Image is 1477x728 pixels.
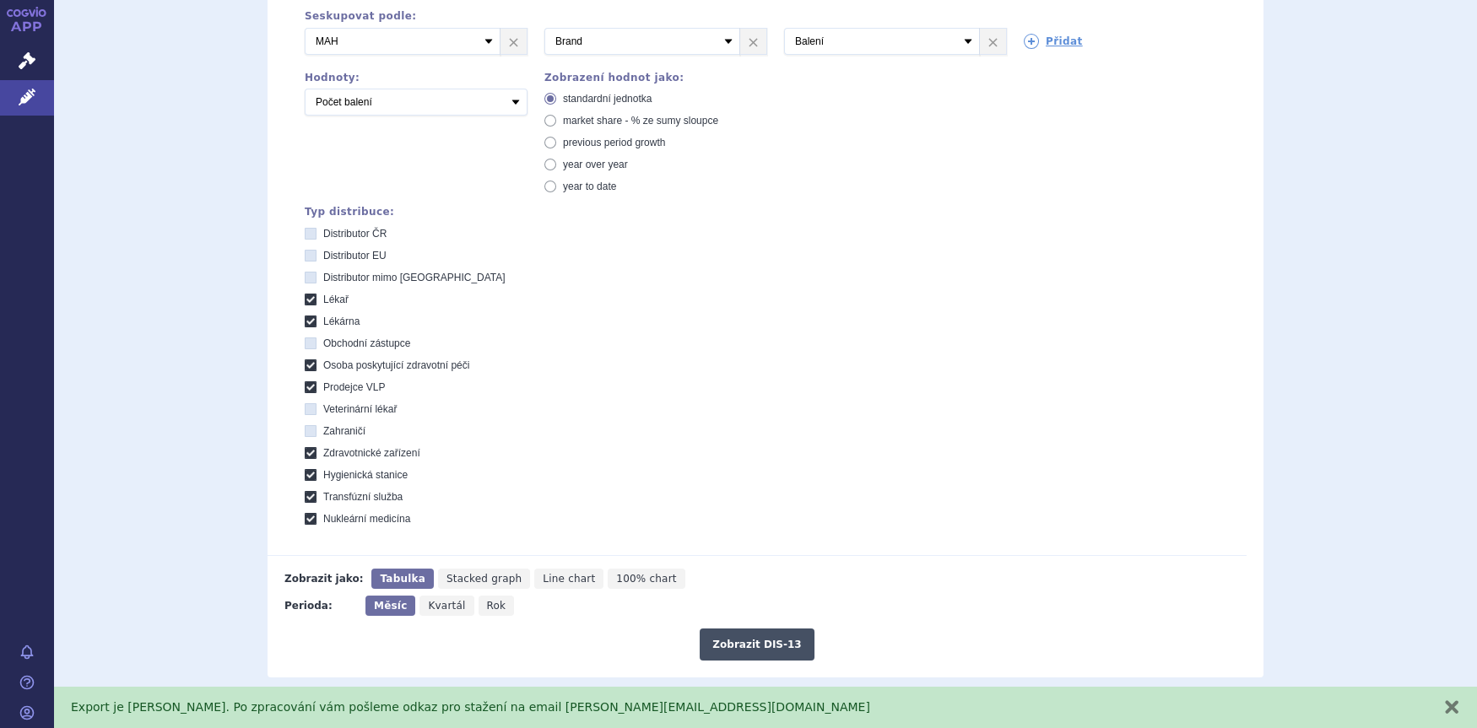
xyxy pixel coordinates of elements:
div: Perioda: [284,596,357,616]
span: Rok [487,600,506,612]
span: Obchodní zástupce [323,337,410,349]
span: Lékař [323,294,349,305]
a: Přidat [1024,34,1083,49]
span: year over year [563,159,628,170]
span: Kvartál [428,600,465,612]
span: Veterinární lékař [323,403,397,415]
span: Zdravotnické zařízení [323,447,420,459]
span: 100% chart [616,573,676,585]
span: Nukleární medicína [323,513,410,525]
span: Hygienická stanice [323,469,408,481]
div: Zobrazit jako: [284,569,363,589]
span: year to date [563,181,616,192]
button: zavřít [1443,698,1460,715]
span: Osoba poskytující zdravotní péči [323,359,469,371]
span: Distributor ČR [323,228,387,240]
span: standardní jednotka [563,93,652,105]
span: previous period growth [563,137,665,148]
span: Zahraničí [323,425,365,437]
span: Prodejce VLP [323,381,385,393]
span: market share - % ze sumy sloupce [563,115,718,127]
span: Měsíc [374,600,407,612]
button: Zobrazit DIS-13 [700,628,814,661]
span: Lékárna [323,315,360,327]
div: Zobrazení hodnot jako: [544,72,767,84]
span: Tabulka [380,573,425,585]
a: × [980,29,1006,54]
div: Hodnoty: [305,72,527,84]
div: Export je [PERSON_NAME]. Po zpracování vám pošleme odkaz pro stažení na email [PERSON_NAME][EMAIL... [71,698,1426,716]
span: Transfúzní služba [323,491,403,503]
a: × [740,29,766,54]
a: × [500,29,527,54]
span: Distributor mimo [GEOGRAPHIC_DATA] [323,272,506,283]
div: Typ distribuce: [305,206,1247,218]
span: Distributor EU [323,250,387,262]
div: Seskupovat podle: [288,10,1247,22]
div: 3 [288,28,1247,55]
span: Stacked graph [446,573,522,585]
span: Line chart [543,573,595,585]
